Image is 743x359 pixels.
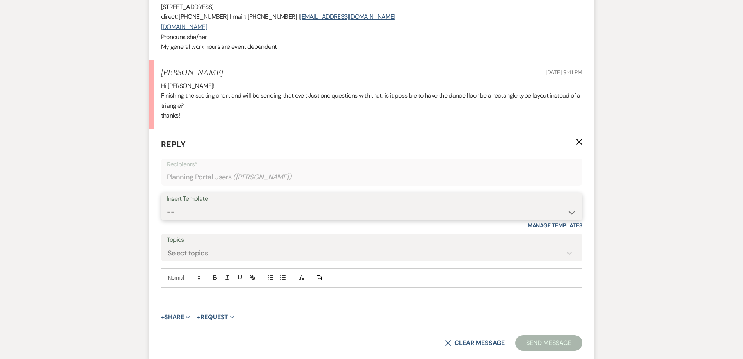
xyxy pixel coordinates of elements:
[161,314,165,320] span: +
[161,13,300,21] span: direct: [PHONE_NUMBER] I main: [PHONE_NUMBER] |
[233,172,291,182] span: ( [PERSON_NAME] )
[197,314,200,320] span: +
[161,23,207,31] a: [DOMAIN_NAME]
[528,222,582,229] a: Manage Templates
[167,159,576,170] p: Recipients*
[161,91,582,111] p: Finishing the seating chart and will be sending that over. Just one questions with that, is it po...
[197,314,234,320] button: Request
[515,335,582,351] button: Send Message
[445,340,504,346] button: Clear message
[161,111,582,121] p: thanks!
[546,69,582,76] span: [DATE] 9:41 PM
[161,68,223,78] h5: [PERSON_NAME]
[167,170,576,185] div: Planning Portal Users
[167,193,576,205] div: Insert Template
[161,314,190,320] button: Share
[300,13,395,21] a: [EMAIL_ADDRESS][DOMAIN_NAME]
[161,139,186,149] span: Reply
[161,43,277,51] span: My general work hours are event dependent
[161,33,207,41] span: Pronouns she/her
[168,248,208,259] div: Select topics
[161,81,582,91] p: Hi [PERSON_NAME]!
[161,3,214,11] span: [STREET_ADDRESS]
[167,234,576,246] label: Topics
